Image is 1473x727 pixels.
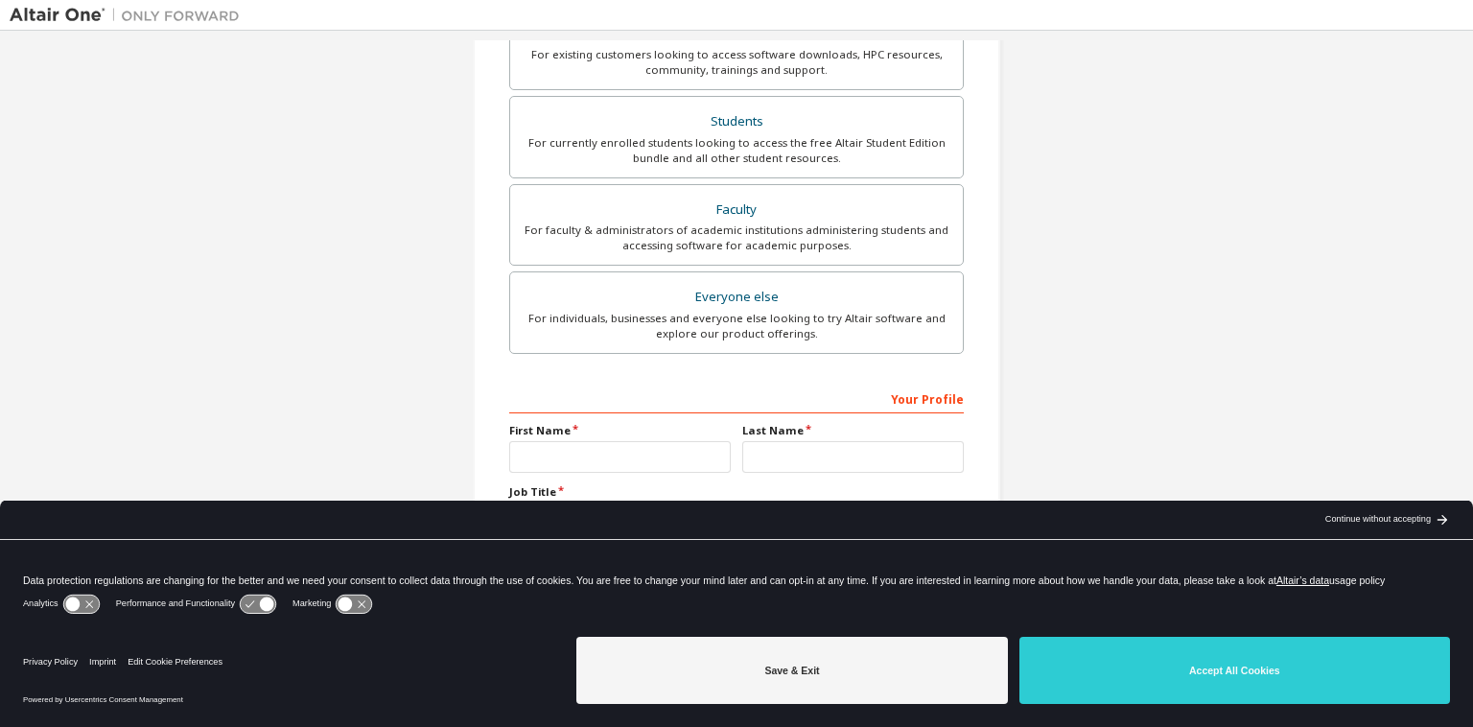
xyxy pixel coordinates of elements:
[522,223,951,253] div: For faculty & administrators of academic institutions administering students and accessing softwa...
[10,6,249,25] img: Altair One
[522,47,951,78] div: For existing customers looking to access software downloads, HPC resources, community, trainings ...
[522,311,951,341] div: For individuals, businesses and everyone else looking to try Altair software and explore our prod...
[509,423,731,438] label: First Name
[522,135,951,166] div: For currently enrolled students looking to access the free Altair Student Edition bundle and all ...
[742,423,964,438] label: Last Name
[509,383,964,413] div: Your Profile
[522,108,951,135] div: Students
[509,484,964,500] label: Job Title
[522,197,951,223] div: Faculty
[522,284,951,311] div: Everyone else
